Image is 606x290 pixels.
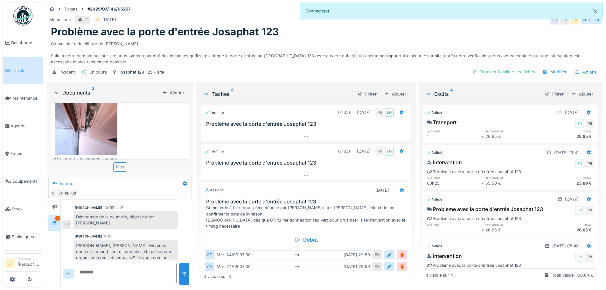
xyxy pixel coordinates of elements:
div: EN [575,119,584,128]
div: EN [575,206,584,215]
div: OT [205,250,214,259]
div: Commande à faire pour pièce déposé par [PERSON_NAME] chez [PERSON_NAME]. Merci de me confirmer la... [206,205,408,229]
a: Stock [3,195,43,223]
div: PB [62,220,71,229]
div: josaphat 123-125 - site [120,69,164,75]
div: EN [550,16,559,25]
li: OT [5,258,15,268]
span: Statistiques [12,234,40,240]
div: Ajouter [160,88,187,97]
div: [DATE] [357,110,371,116]
div: Filtrer [542,90,566,98]
div: Intervention [427,252,462,260]
div: [DATE] [375,187,389,193]
a: Maintenance [3,84,43,112]
div: EN [385,108,394,117]
div: [DATE] 08:48 [552,243,579,249]
span: Équipements [12,178,40,184]
div: Problème avec la porte d'entrée Josaphat 123 [427,169,521,175]
div: 3 visible sur 3 [204,273,231,279]
a: Statistiques [3,223,43,251]
div: OT [50,189,59,198]
h3: Problème avec la porte d'entrée Josaphat 123 [206,160,408,166]
div: 23,89 € [540,180,594,186]
div: Actions [572,67,600,77]
div: Assigné [205,187,224,193]
div: PB [375,108,384,117]
div: PB [581,16,589,25]
div: 17:15 [103,234,111,239]
span: Zones [10,151,40,157]
div: [PERSON_NAME], [PERSON_NAME], Merci de nous dire quand sera disponible cette pièce pour organiser... [73,240,178,270]
div: mer. 24/09 07:00 [DATE] 23:59 [214,250,373,259]
h3: Problème avec la porte d'entrée Josaphat 123 [206,199,408,205]
div: Menuiserie [49,17,71,23]
span: Maintenance [12,95,40,101]
span: Stock [12,206,40,212]
div: EN [56,189,65,198]
li: [PERSON_NAME] [17,256,40,270]
a: Agenda [3,112,43,140]
div: 01h00 [338,110,350,116]
h1: Problème avec la porte d'entrée Josaphat 123 [51,26,279,38]
div: mer. 24/09 07:00 [DATE] 23:59 [214,262,373,271]
div: EN [373,250,382,259]
div: PB [585,159,594,168]
div: EN [575,159,584,168]
h6: quantité [427,223,481,227]
div: Ajouter [569,90,596,98]
div: [DATE] [357,148,371,154]
h6: prix unitaire [485,129,540,133]
div: OT [587,16,596,25]
a: Zones [3,140,43,167]
div: [PERSON_NAME] [75,205,102,210]
div: EN [385,147,394,156]
div: Début [205,233,407,246]
div: Problème avec la porte d'entrée Josaphat 123 [427,262,521,268]
div: PB [585,206,594,215]
div: PB [585,253,594,262]
div: CB [205,262,214,271]
div: Tickets [64,6,78,12]
div: Incident [59,69,75,75]
div: [DATE] [565,110,579,116]
div: Validé [427,150,442,155]
div: 55,50 € [485,180,540,186]
div: PB [585,119,594,128]
div: CB [69,189,78,198]
sup: 4 [450,90,453,98]
span: Tickets [12,67,40,74]
div: [DATE] [102,17,116,23]
div: 4 [85,17,88,23]
div: [DATE] [565,196,579,202]
sup: 3 [92,89,94,96]
div: Validé [427,197,442,202]
h6: total [540,176,594,180]
h3: Problème avec la porte d'entrée Josaphat 123 [206,121,408,127]
div: IMG_20250702_090305_760.jpg [54,156,119,162]
div: Validé [427,244,442,249]
div: Validé [427,110,442,115]
div: Connecté(e). [300,3,603,19]
div: 1 [427,227,481,233]
img: Badge_color-CXgf-gQk.svg [13,6,32,25]
div: × [481,133,485,139]
strong: #2025/07/146/05257 [85,6,133,12]
h6: total [540,129,594,133]
div: × [481,227,485,233]
div: Filtrer [355,90,379,98]
div: Plus [113,162,127,172]
div: Terminé [205,149,224,154]
div: 26,85 € [540,133,594,139]
div: EN [560,16,569,25]
div: Tâches [203,90,352,98]
div: PB [375,147,384,156]
div: EN [373,262,382,271]
div: Commentaire de clôture de [PERSON_NAME]: Suite à notre permanence sur site nous avons rencontré d... [51,38,598,65]
div: 26,85 € [485,227,540,233]
div: [PERSON_NAME] [75,234,102,239]
h6: total [540,223,594,227]
div: 1 [427,133,481,139]
div: Intervention [427,159,462,166]
div: Modifier [540,67,569,76]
